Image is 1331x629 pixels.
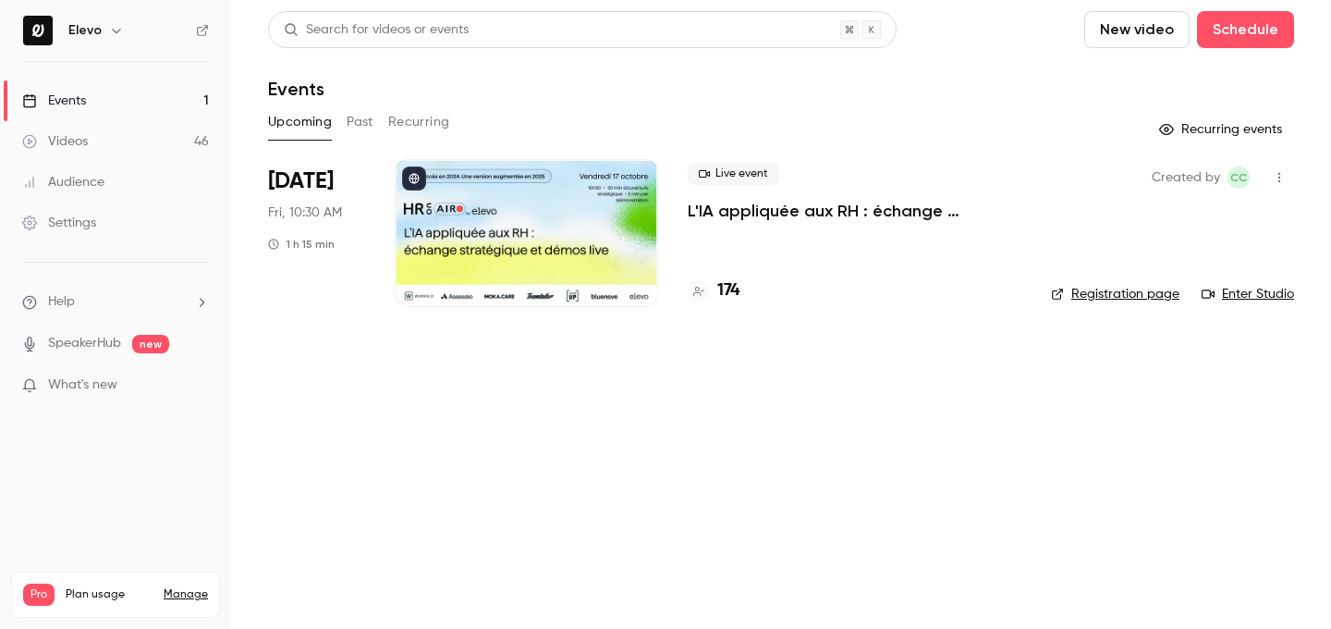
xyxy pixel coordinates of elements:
[68,21,102,40] h6: Elevo
[268,203,342,222] span: Fri, 10:30 AM
[268,159,365,307] div: Oct 17 Fri, 10:30 AM (Europe/Paris)
[717,278,739,303] h4: 174
[688,278,739,303] a: 174
[268,166,334,196] span: [DATE]
[66,587,153,602] span: Plan usage
[22,173,104,191] div: Audience
[268,107,332,137] button: Upcoming
[1230,166,1247,189] span: CC
[268,237,335,252] div: 1 h 15 min
[1202,285,1294,303] a: Enter Studio
[23,16,53,45] img: Elevo
[1151,115,1294,144] button: Recurring events
[1084,11,1190,48] button: New video
[1197,11,1294,48] button: Schedule
[688,200,1021,222] a: L'IA appliquée aux RH : échange stratégique et démos live.
[22,92,86,110] div: Events
[48,376,117,395] span: What's new
[347,107,373,137] button: Past
[48,334,121,353] a: SpeakerHub
[22,132,88,151] div: Videos
[388,107,450,137] button: Recurring
[1152,166,1220,189] span: Created by
[284,20,469,40] div: Search for videos or events
[1051,285,1179,303] a: Registration page
[132,335,169,353] span: new
[22,214,96,232] div: Settings
[1227,166,1250,189] span: Clara Courtillier
[268,78,324,100] h1: Events
[22,292,209,312] li: help-dropdown-opener
[164,587,208,602] a: Manage
[688,163,779,185] span: Live event
[23,584,55,606] span: Pro
[48,292,75,312] span: Help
